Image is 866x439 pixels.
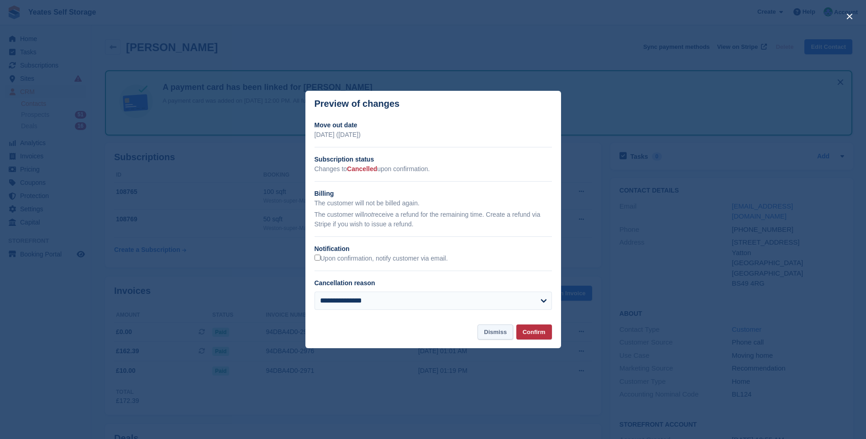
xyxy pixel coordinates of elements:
p: The customer will not be billed again. [315,199,552,208]
span: Cancelled [347,165,377,172]
h2: Subscription status [315,155,552,164]
em: not [364,211,373,218]
label: Cancellation reason [315,279,375,287]
button: close [842,9,857,24]
input: Upon confirmation, notify customer via email. [315,255,320,261]
p: Preview of changes [315,99,400,109]
h2: Move out date [315,120,552,130]
p: The customer will receive a refund for the remaining time. Create a refund via Stripe if you wish... [315,210,552,229]
h2: Billing [315,189,552,199]
p: [DATE] ([DATE]) [315,130,552,140]
h2: Notification [315,244,552,254]
label: Upon confirmation, notify customer via email. [315,255,448,263]
p: Changes to upon confirmation. [315,164,552,174]
button: Dismiss [478,324,513,340]
button: Confirm [516,324,552,340]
